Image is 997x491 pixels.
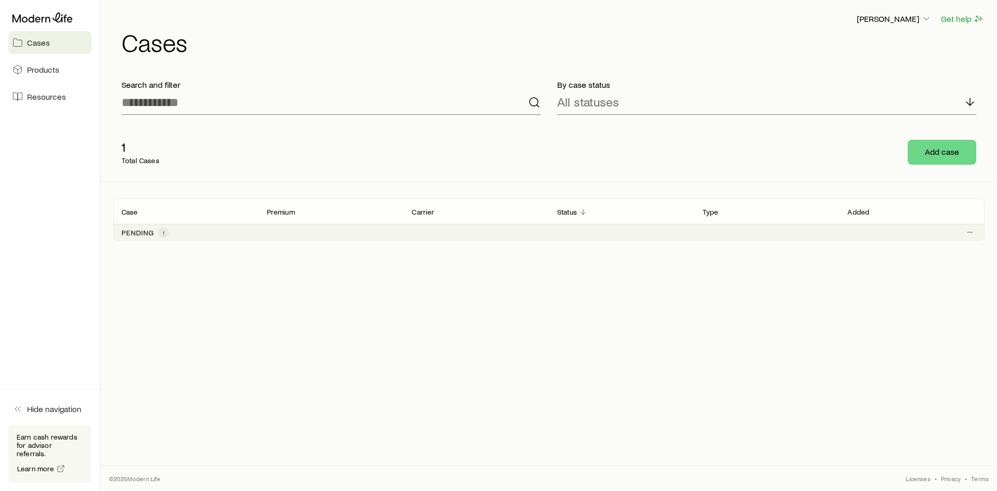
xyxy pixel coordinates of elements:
[122,156,159,165] p: Total Cases
[27,91,66,102] span: Resources
[122,30,985,55] h1: Cases
[267,208,295,216] p: Premium
[122,140,159,154] p: 1
[847,208,869,216] p: Added
[971,474,989,483] a: Terms
[17,433,83,458] p: Earn cash rewards for advisor referrals.
[8,424,91,483] div: Earn cash rewards for advisor referrals.Learn more
[27,404,82,414] span: Hide navigation
[163,229,165,237] span: 1
[8,31,91,54] a: Cases
[113,198,985,241] div: Client cases
[703,208,719,216] p: Type
[965,474,967,483] span: •
[557,208,577,216] p: Status
[8,397,91,420] button: Hide navigation
[27,37,50,48] span: Cases
[122,208,138,216] p: Case
[856,13,932,25] button: [PERSON_NAME]
[27,64,59,75] span: Products
[122,229,154,237] p: Pending
[906,474,930,483] a: Licenses
[122,79,541,90] p: Search and filter
[940,13,985,25] button: Get help
[109,474,161,483] p: © 2025 Modern Life
[935,474,937,483] span: •
[17,465,55,472] span: Learn more
[857,14,932,24] p: [PERSON_NAME]
[557,95,619,109] p: All statuses
[8,85,91,108] a: Resources
[557,79,976,90] p: By case status
[908,140,976,165] button: Add case
[412,208,434,216] p: Carrier
[8,58,91,81] a: Products
[941,474,961,483] a: Privacy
